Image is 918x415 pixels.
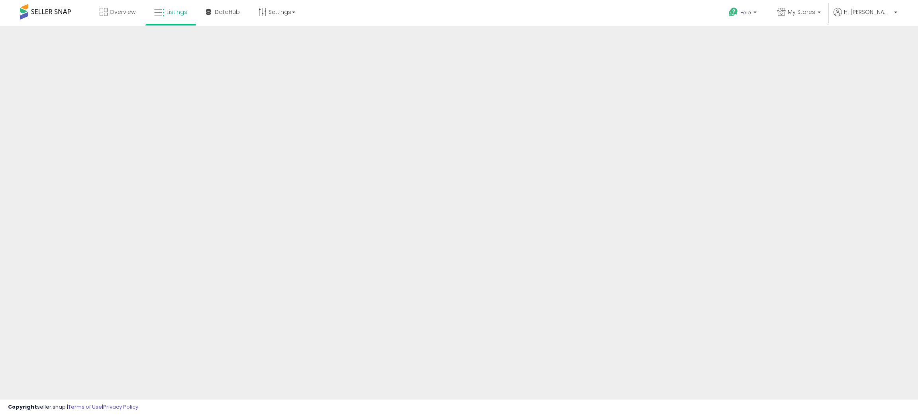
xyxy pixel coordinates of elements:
[834,8,897,26] a: Hi [PERSON_NAME]
[215,8,240,16] span: DataHub
[110,8,135,16] span: Overview
[728,7,738,17] i: Get Help
[844,8,892,16] span: Hi [PERSON_NAME]
[788,8,815,16] span: My Stores
[722,1,765,26] a: Help
[167,8,187,16] span: Listings
[740,9,751,16] span: Help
